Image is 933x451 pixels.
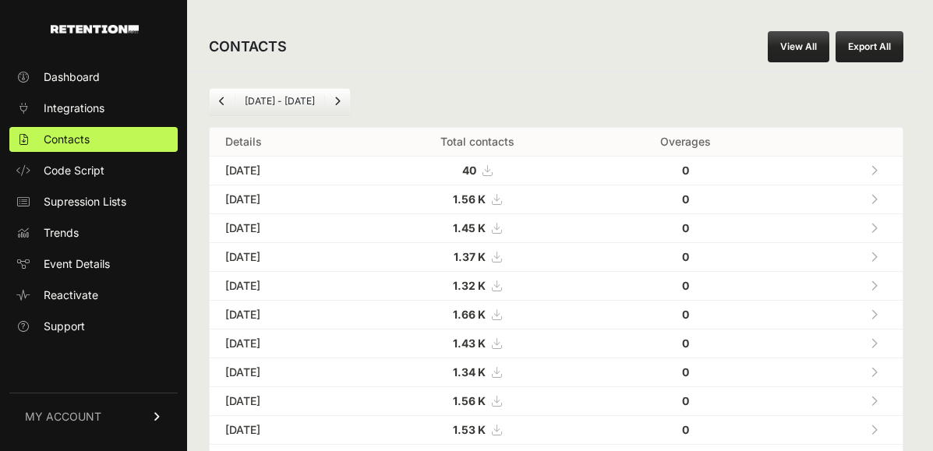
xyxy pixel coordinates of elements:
[9,189,178,214] a: Supression Lists
[210,128,360,157] th: Details
[594,128,776,157] th: Overages
[325,89,350,114] a: Next
[453,336,486,350] strong: 1.43 K
[768,31,829,62] a: View All
[453,279,501,292] a: 1.32 K
[210,301,360,329] td: [DATE]
[360,128,594,157] th: Total contacts
[682,336,689,350] strong: 0
[453,308,486,321] strong: 1.66 K
[210,272,360,301] td: [DATE]
[44,194,126,210] span: Supression Lists
[9,220,178,245] a: Trends
[453,308,501,321] a: 1.66 K
[682,192,689,206] strong: 0
[9,96,178,121] a: Integrations
[682,308,689,321] strong: 0
[453,365,486,379] strong: 1.34 K
[51,25,139,33] img: Retention.com
[453,423,486,436] strong: 1.53 K
[453,336,501,350] a: 1.43 K
[682,279,689,292] strong: 0
[210,157,360,185] td: [DATE]
[462,164,476,177] strong: 40
[209,36,287,58] h2: CONTACTS
[210,89,235,114] a: Previous
[682,164,689,177] strong: 0
[682,221,689,234] strong: 0
[682,394,689,407] strong: 0
[9,252,178,277] a: Event Details
[836,31,903,62] button: Export All
[682,365,689,379] strong: 0
[682,250,689,263] strong: 0
[210,185,360,214] td: [DATE]
[210,358,360,387] td: [DATE]
[453,192,501,206] a: 1.56 K
[9,65,178,90] a: Dashboard
[453,221,501,234] a: 1.45 K
[44,163,104,178] span: Code Script
[454,250,501,263] a: 1.37 K
[453,394,501,407] a: 1.56 K
[453,192,486,206] strong: 1.56 K
[44,225,79,241] span: Trends
[210,416,360,445] td: [DATE]
[210,243,360,272] td: [DATE]
[682,423,689,436] strong: 0
[453,394,486,407] strong: 1.56 K
[454,250,486,263] strong: 1.37 K
[453,221,486,234] strong: 1.45 K
[9,158,178,183] a: Code Script
[9,127,178,152] a: Contacts
[235,95,324,107] li: [DATE] - [DATE]
[453,279,486,292] strong: 1.32 K
[44,100,104,116] span: Integrations
[25,409,101,425] span: MY ACCOUNT
[462,164,492,177] a: 40
[44,69,100,85] span: Dashboard
[44,319,85,334] span: Support
[453,365,501,379] a: 1.34 K
[44,256,110,272] span: Event Details
[9,393,178,440] a: MY ACCOUNT
[9,314,178,339] a: Support
[44,132,90,147] span: Contacts
[44,287,98,303] span: Reactivate
[9,283,178,308] a: Reactivate
[210,214,360,243] td: [DATE]
[210,329,360,358] td: [DATE]
[210,387,360,416] td: [DATE]
[453,423,501,436] a: 1.53 K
